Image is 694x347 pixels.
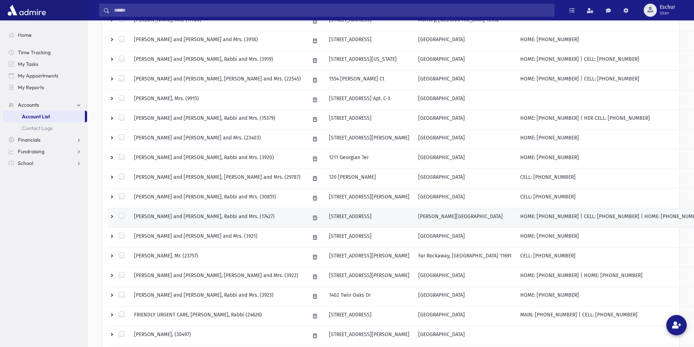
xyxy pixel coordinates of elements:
a: Home [3,29,87,41]
td: Monsey, [GEOGRAPHIC_DATA] 10952 [414,12,516,31]
td: [STREET_ADDRESS][US_STATE] [325,51,414,71]
td: [STREET_ADDRESS] [325,110,414,130]
input: Search [110,4,554,17]
td: [GEOGRAPHIC_DATA] [414,287,516,307]
td: [STREET_ADDRESS] [325,228,414,248]
td: [GEOGRAPHIC_DATA] [414,110,516,130]
span: Account List [22,113,50,120]
td: [PERSON_NAME], Mrs. (17780) [130,12,305,31]
span: Fundraising [18,148,44,155]
td: [GEOGRAPHIC_DATA] [414,307,516,326]
td: [GEOGRAPHIC_DATA] [414,169,516,189]
td: [PERSON_NAME] and [PERSON_NAME], [PERSON_NAME] and Mrs. (29787) [130,169,305,189]
td: [GEOGRAPHIC_DATA] [414,90,516,110]
td: 120 [PERSON_NAME] [325,169,414,189]
span: Accounts [18,102,39,108]
a: Contact Logs [3,122,87,134]
span: My Tasks [18,61,38,67]
span: Financials [18,137,40,143]
span: Time Tracking [18,49,51,56]
td: [STREET_ADDRESS][PERSON_NAME] [325,189,414,208]
td: [STREET_ADDRESS][PERSON_NAME] [325,248,414,267]
a: My Reports [3,82,87,93]
td: [PERSON_NAME][GEOGRAPHIC_DATA] [414,208,516,228]
td: Far Rockaway, [GEOGRAPHIC_DATA] 11691 [414,248,516,267]
a: My Appointments [3,70,87,82]
a: My Tasks [3,58,87,70]
td: [PERSON_NAME] and [PERSON_NAME], Rabbi and Mrs. (3920) [130,149,305,169]
td: [PERSON_NAME] and [PERSON_NAME], [PERSON_NAME] and Mrs. (3922) [130,267,305,287]
a: Time Tracking [3,47,87,58]
td: [STREET_ADDRESS] [325,307,414,326]
a: Financials [3,134,87,146]
td: 1211 Georgian Ter [325,149,414,169]
td: [PERSON_NAME] and [PERSON_NAME], Rabbi and Mrs. (15379) [130,110,305,130]
td: [GEOGRAPHIC_DATA] [414,326,516,346]
a: School [3,157,87,169]
td: [GEOGRAPHIC_DATA] [414,51,516,71]
a: Accounts [3,99,87,111]
td: [PERSON_NAME] and [PERSON_NAME] and Mrs. (3918) [130,31,305,51]
td: [PERSON_NAME] and [PERSON_NAME], Rabbi and Mrs. (3919) [130,51,305,71]
img: AdmirePro [6,3,48,17]
span: My Reports [18,84,44,91]
td: [PERSON_NAME], Mr. (23757) [130,248,305,267]
td: [GEOGRAPHIC_DATA] [414,130,516,149]
span: Eschur [660,4,675,10]
span: User [660,10,675,16]
span: My Appointments [18,72,58,79]
td: [GEOGRAPHIC_DATA] [414,228,516,248]
td: [STREET_ADDRESS] [325,31,414,51]
a: Fundraising [3,146,87,157]
td: [PERSON_NAME], (30497) [130,326,305,346]
td: [PERSON_NAME] and [PERSON_NAME], Rabbi and Mrs. (17427) [130,208,305,228]
td: [STREET_ADDRESS] [325,12,414,31]
td: [GEOGRAPHIC_DATA] [414,267,516,287]
td: [PERSON_NAME] and [PERSON_NAME], [PERSON_NAME] and Mrs. (22545) [130,71,305,90]
td: FRIENDLY URGENT CARE, [PERSON_NAME], Rabbi (24626) [130,307,305,326]
td: [STREET_ADDRESS] [325,208,414,228]
td: [STREET_ADDRESS][PERSON_NAME] [325,130,414,149]
td: [PERSON_NAME] and [PERSON_NAME] and Mrs. (23403) [130,130,305,149]
td: [STREET_ADDRESS][PERSON_NAME] [325,326,414,346]
td: [PERSON_NAME], Mrs. (9915) [130,90,305,110]
td: [GEOGRAPHIC_DATA] [414,31,516,51]
span: Home [18,32,32,38]
td: [PERSON_NAME] and [PERSON_NAME], Rabbi and Mrs. (3923) [130,287,305,307]
a: Account List [3,111,85,122]
span: Contact Logs [22,125,52,131]
td: 1402 Twin Oaks Dr [325,287,414,307]
td: [STREET_ADDRESS][PERSON_NAME] [325,267,414,287]
td: [PERSON_NAME] and [PERSON_NAME], Rabbi and Mrs. (30851) [130,189,305,208]
td: [STREET_ADDRESS] Apt. C-3 [325,90,414,110]
td: 1554 [PERSON_NAME] Ct [325,71,414,90]
td: [GEOGRAPHIC_DATA] [414,189,516,208]
td: [PERSON_NAME] and [PERSON_NAME] and Mrs. (3921) [130,228,305,248]
td: [GEOGRAPHIC_DATA] [414,149,516,169]
td: [GEOGRAPHIC_DATA] [414,71,516,90]
span: School [18,160,33,166]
